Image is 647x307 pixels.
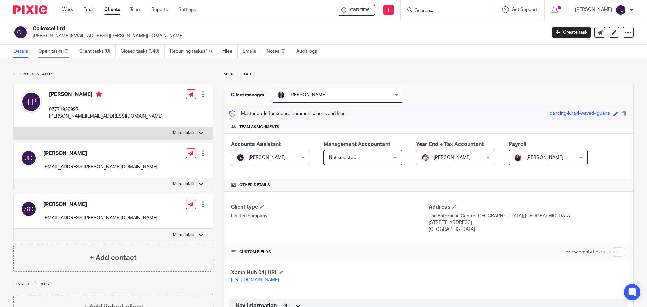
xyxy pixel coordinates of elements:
div: Cellexcel Ltd [338,5,375,16]
h4: Client type [231,204,429,211]
a: Client tasks (0) [79,45,116,58]
p: 07771928997 [49,106,163,113]
img: svg%3E [21,201,37,217]
p: More details [173,181,195,187]
img: svg%3E [236,154,244,162]
h2: Cellexcel Ltd [33,25,440,32]
img: svg%3E [21,150,37,166]
h4: + Add contact [90,253,137,263]
a: Notes (0) [267,45,291,58]
p: [GEOGRAPHIC_DATA] [429,226,626,233]
p: The Enterprise Centre [GEOGRAPHIC_DATA], [GEOGRAPHIC_DATA] [429,213,626,219]
a: Open tasks (9) [38,45,74,58]
p: Limited company [231,213,429,219]
a: Create task [552,27,591,38]
p: [PERSON_NAME][EMAIL_ADDRESS][DOMAIN_NAME] [49,113,163,120]
a: Audit logs [296,45,322,58]
span: [PERSON_NAME] [249,155,286,160]
span: Start timer [348,6,371,13]
h4: [PERSON_NAME] [43,201,157,208]
p: Master code for secure communications and files [229,110,345,117]
div: dancing-khaki-waved-iguana [550,110,610,118]
h4: [PERSON_NAME] [43,150,157,157]
span: Other details [239,182,270,188]
p: [STREET_ADDRESS] [429,219,626,226]
p: More details [173,130,195,136]
h4: Address [429,204,626,211]
a: Work [62,6,73,13]
p: [EMAIL_ADDRESS][PERSON_NAME][DOMAIN_NAME] [43,215,157,221]
p: More details [224,72,634,77]
h4: CUSTOM FIELDS [231,249,429,255]
span: Not selected [329,155,356,160]
a: Details [13,45,33,58]
h3: Client manager [231,92,265,98]
input: Search [414,8,475,14]
a: Closed tasks (340) [121,45,165,58]
span: [PERSON_NAME] [434,155,471,160]
span: [PERSON_NAME] [526,155,563,160]
a: Emails [243,45,261,58]
a: Clients [104,6,120,13]
p: More details [173,232,195,238]
p: Client contacts [13,72,213,77]
label: Show empty fields [566,249,605,255]
a: Team [130,6,141,13]
img: Pixie [13,5,47,14]
a: Files [222,45,238,58]
i: Primary [96,91,102,98]
img: svg%3E [13,25,28,39]
a: [URL][DOMAIN_NAME] [231,278,279,282]
p: [EMAIL_ADDRESS][PERSON_NAME][DOMAIN_NAME] [43,164,157,171]
p: Linked clients [13,282,213,287]
p: [PERSON_NAME][EMAIL_ADDRESS][PERSON_NAME][DOMAIN_NAME] [33,33,542,39]
span: Year End + Tax Accountant [416,142,484,147]
img: svg%3E [615,5,626,16]
img: martin-hickman.jpg [277,91,285,99]
span: Payroll [509,142,526,147]
span: Accounts Assistant [231,142,281,147]
img: Kayleigh%20Henson.jpeg [421,154,429,162]
h4: Xama Hub 01) URL [231,269,429,276]
img: svg%3E [21,91,42,113]
a: Reports [151,6,168,13]
a: Email [83,6,94,13]
img: MaxAcc_Sep21_ElliDeanPhoto_030.jpg [514,154,522,162]
span: Management Acccountant [323,142,390,147]
span: [PERSON_NAME] [289,93,327,97]
a: Settings [178,6,196,13]
h4: [PERSON_NAME] [49,91,163,99]
a: Recurring tasks (17) [170,45,217,58]
p: [PERSON_NAME] [575,6,612,13]
span: Get Support [512,7,537,12]
span: Team assignments [239,124,279,130]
